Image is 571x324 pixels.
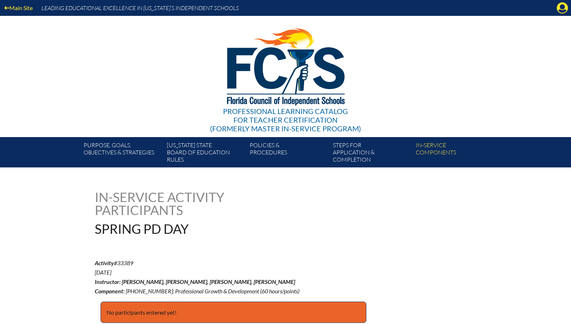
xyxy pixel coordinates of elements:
img: FCISlogo221.eps [211,16,360,114]
a: Policies &Procedures [247,140,330,167]
h1: Spring PD Day [95,222,331,235]
p: No participants entered yet! [101,302,366,323]
span: [DATE] [95,269,111,276]
a: Steps forapplication & completion [330,140,413,167]
b: Activity [95,259,114,266]
b: Component: [95,288,125,294]
a: [US_STATE] StateBoard of Education rules [164,140,247,167]
span: (60 hours/points) [260,288,299,294]
a: Professional Learning Catalog for Teacher Certification(formerly Master In-service Program) [207,14,364,134]
a: Purpose, goals,objectives & strategies [81,140,164,167]
div: Professional Learning Catalog (formerly Master In-service Program) [210,107,361,133]
span: [PHONE_NUMBER]: Professional Growth & Development [126,288,259,294]
h1: In-service Activity Participants [95,191,240,216]
a: In-servicecomponents [413,140,496,167]
span: for Teacher Certification [233,115,338,124]
a: Main Site [1,3,36,13]
p: #33389 [95,258,348,296]
b: Instructor: [95,278,121,285]
span: [PERSON_NAME], [PERSON_NAME], [PERSON_NAME], [PERSON_NAME] [122,278,295,285]
svg: Manage account [557,2,568,14]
